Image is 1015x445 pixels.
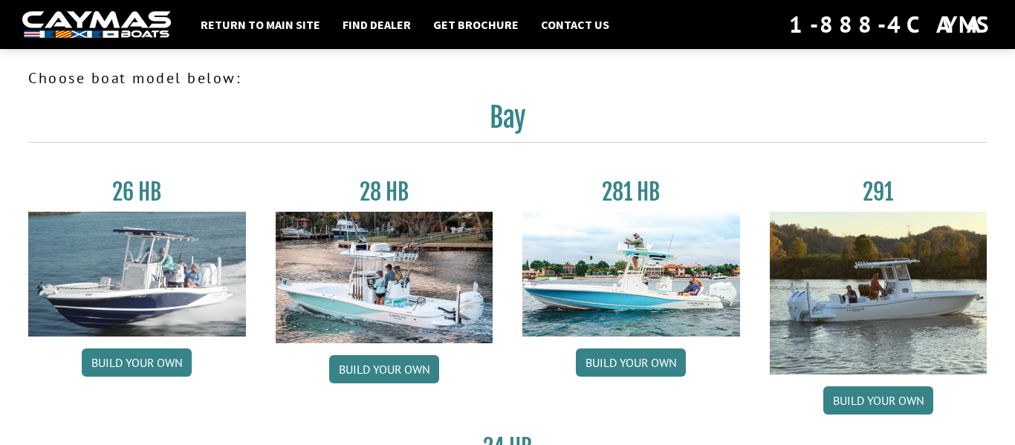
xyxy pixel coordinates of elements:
[426,15,526,34] a: Get Brochure
[276,178,493,206] h3: 28 HB
[335,15,418,34] a: Find Dealer
[329,355,439,383] a: Build your own
[28,67,987,89] p: Choose boat model below:
[28,101,987,143] h2: Bay
[522,212,740,337] img: 28-hb-twin.jpg
[28,178,246,206] h3: 26 HB
[522,178,740,206] h3: 281 HB
[770,178,988,206] h3: 291
[770,212,988,374] img: 291_Thumbnail.jpg
[193,15,328,34] a: Return to main site
[28,212,246,337] img: 26_new_photo_resized.jpg
[576,348,686,377] a: Build your own
[82,348,192,377] a: Build your own
[789,8,993,41] div: 1-888-4CAYMAS
[276,212,493,343] img: 28_hb_thumbnail_for_caymas_connect.jpg
[534,15,617,34] a: Contact Us
[823,386,933,415] a: Build your own
[22,11,171,39] img: white-logo-c9c8dbefe5ff5ceceb0f0178aa75bf4bb51f6bca0971e226c86eb53dfe498488.png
